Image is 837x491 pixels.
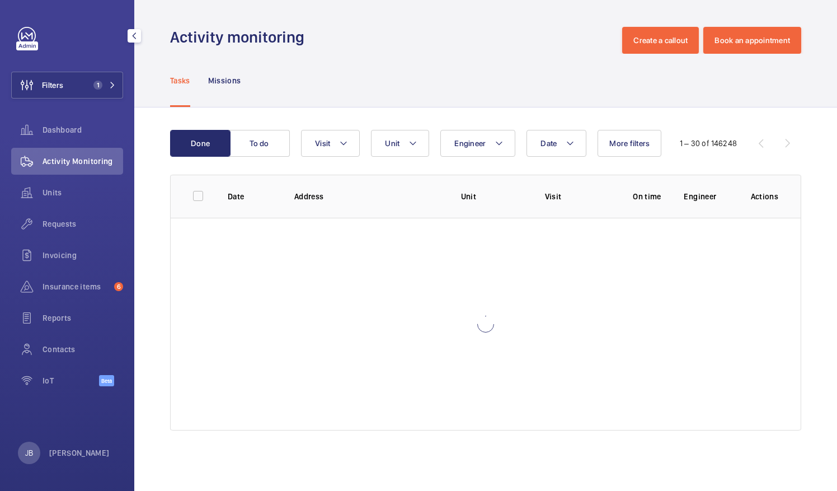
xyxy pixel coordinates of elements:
[609,139,650,148] span: More filters
[208,75,241,86] p: Missions
[25,447,33,459] p: JB
[294,191,443,202] p: Address
[540,139,557,148] span: Date
[684,191,732,202] p: Engineer
[43,281,110,292] span: Insurance items
[43,156,123,167] span: Activity Monitoring
[703,27,801,54] button: Book an appointment
[751,191,778,202] p: Actions
[680,138,737,149] div: 1 – 30 of 146248
[43,187,123,198] span: Units
[93,81,102,90] span: 1
[461,191,527,202] p: Unit
[49,447,110,459] p: [PERSON_NAME]
[526,130,586,157] button: Date
[454,139,486,148] span: Engineer
[99,375,114,386] span: Beta
[315,139,330,148] span: Visit
[598,130,661,157] button: More filters
[43,250,123,261] span: Invoicing
[229,130,290,157] button: To do
[43,312,123,324] span: Reports
[11,72,123,99] button: Filters1
[228,191,276,202] p: Date
[170,75,190,86] p: Tasks
[114,282,123,291] span: 6
[43,344,123,355] span: Contacts
[371,130,429,157] button: Unit
[43,375,99,386] span: IoT
[43,124,123,135] span: Dashboard
[440,130,515,157] button: Engineer
[385,139,399,148] span: Unit
[42,80,63,91] span: Filters
[628,191,666,202] p: On time
[301,130,360,157] button: Visit
[170,27,311,48] h1: Activity monitoring
[545,191,610,202] p: Visit
[622,27,699,54] button: Create a callout
[170,130,231,157] button: Done
[43,218,123,230] span: Requests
